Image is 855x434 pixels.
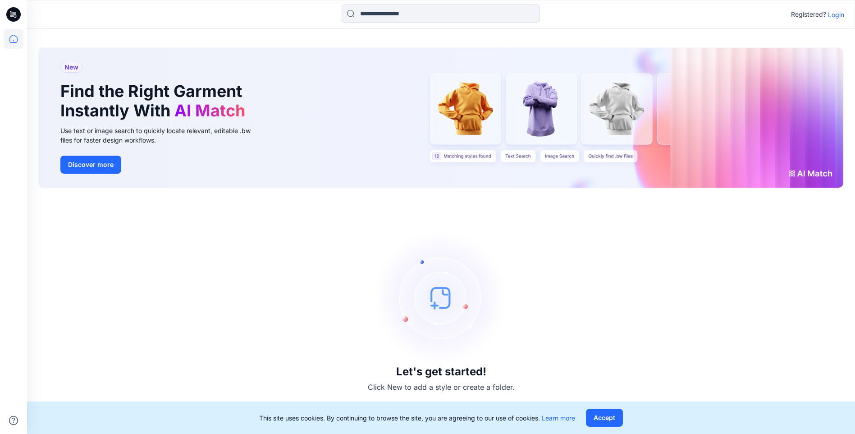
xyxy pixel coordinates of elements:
[586,409,623,427] button: Accept
[791,9,826,20] p: Registered?
[396,365,486,378] h3: Let's get started!
[60,126,263,145] div: Use text or image search to quickly locate relevant, editable .bw files for faster design workflows.
[374,230,509,365] img: empty-state-image.svg
[60,156,121,174] button: Discover more
[542,414,575,422] a: Learn more
[64,62,78,73] span: New
[259,413,575,423] p: This site uses cookies. By continuing to browse the site, you are agreeing to our use of cookies.
[368,382,515,392] p: Click New to add a style or create a folder.
[828,10,844,19] p: Login
[60,82,250,120] h1: Find the Right Garment Instantly With
[174,101,245,120] span: AI Match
